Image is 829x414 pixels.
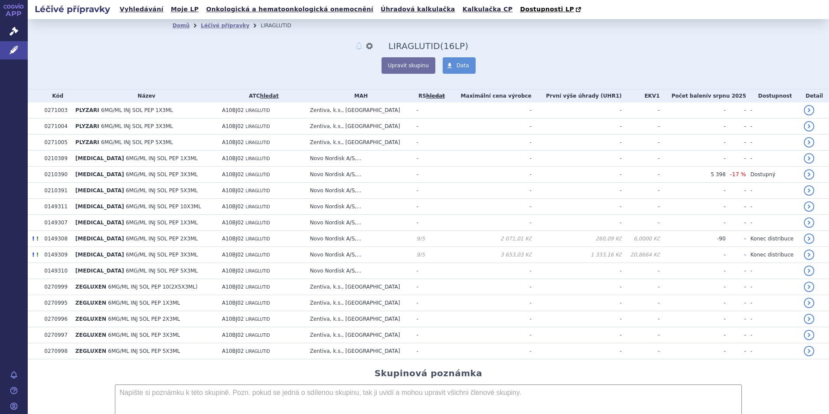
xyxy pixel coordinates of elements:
td: - [532,215,622,231]
span: 6MG/ML INJ SOL PEP 1X3ML [108,300,180,306]
span: ZEGLUXEN [75,332,106,338]
a: detail [804,185,814,196]
td: - [726,118,746,135]
td: - [447,151,532,167]
a: detail [804,266,814,276]
td: - [660,118,726,135]
td: 0270999 [40,279,71,295]
a: detail [804,121,814,131]
td: - [622,295,660,311]
td: - [746,135,800,151]
td: 2 071,01 Kč [447,231,532,247]
td: 0149310 [40,263,71,279]
td: - [726,247,746,263]
a: vyhledávání neobsahuje žádnou platnou referenční skupinu [426,93,445,99]
td: - [622,199,660,215]
span: A10BJ02 [222,300,244,306]
span: 6MG/ML INJ SOL PEP 1X3ML [101,107,173,113]
td: - [726,343,746,359]
a: hledat [260,93,278,99]
td: Novo Nordisk A/S,... [306,183,412,199]
span: LIRAGLUTID [245,140,270,145]
td: 0270996 [40,311,71,327]
td: - [726,263,746,279]
td: - [412,311,447,327]
td: -90 [660,231,726,247]
td: - [622,263,660,279]
span: Data [457,62,469,69]
td: - [532,295,622,311]
td: 20,8664 Kč [622,247,660,263]
th: EKV1 [622,89,660,102]
span: LIRAGLUTID [388,41,440,51]
td: Zentiva, k.s., [GEOGRAPHIC_DATA] [306,135,412,151]
td: - [660,135,726,151]
td: - [746,118,800,135]
a: detail [804,282,814,292]
td: - [660,295,726,311]
td: - [412,327,447,343]
td: - [726,199,746,215]
td: 0149308 [40,231,71,247]
th: Název [71,89,218,102]
td: - [412,343,447,359]
a: detail [804,233,814,244]
span: LIRAGLUTID [245,237,270,241]
td: - [447,215,532,231]
td: - [532,135,622,151]
td: - [660,215,726,231]
span: 6MG/ML INJ SOL PEP 5X3ML [126,187,198,194]
td: - [532,263,622,279]
td: - [660,311,726,327]
th: Počet balení [660,89,746,102]
span: PLYZARI [75,139,99,145]
td: - [726,231,746,247]
td: - [447,295,532,311]
span: LIRAGLUTID [245,269,270,273]
td: - [726,295,746,311]
td: - [660,247,726,263]
td: 0271003 [40,102,71,118]
a: detail [804,105,814,115]
span: ( LP) [440,41,468,51]
td: Konec distribuce [746,247,800,263]
span: PLYZARI [75,107,99,113]
td: - [660,263,726,279]
td: - [726,151,746,167]
td: Zentiva, k.s., [GEOGRAPHIC_DATA] [306,118,412,135]
th: Dostupnost [746,89,800,102]
td: - [532,151,622,167]
a: detail [804,217,814,228]
td: 0149311 [40,199,71,215]
span: LIRAGLUTID [245,156,270,161]
td: Novo Nordisk A/S,... [306,215,412,231]
span: A10BJ02 [222,139,244,145]
td: - [447,327,532,343]
a: detail [804,153,814,164]
span: LIRAGLUTID [245,188,270,193]
td: - [726,102,746,118]
td: Novo Nordisk A/S,... [306,151,412,167]
td: - [726,215,746,231]
td: - [622,102,660,118]
span: A10BJ02 [222,204,244,210]
td: - [532,199,622,215]
td: Zentiva, k.s., [GEOGRAPHIC_DATA] [306,327,412,343]
span: LIRAGLUTID [245,108,270,113]
span: [MEDICAL_DATA] [75,204,124,210]
td: - [726,279,746,295]
td: - [622,215,660,231]
td: - [726,183,746,199]
td: - [746,327,800,343]
td: - [532,327,622,343]
td: - [746,295,800,311]
td: 6,0000 Kč [622,231,660,247]
td: Zentiva, k.s., [GEOGRAPHIC_DATA] [306,311,412,327]
td: Novo Nordisk A/S,... [306,247,412,263]
span: 6MG/ML INJ SOL PEP 1X3ML [126,220,198,226]
td: - [532,102,622,118]
span: 6MG/ML INJ SOL PEP 2X3ML [108,316,180,322]
td: Zentiva, k.s., [GEOGRAPHIC_DATA] [306,279,412,295]
span: [MEDICAL_DATA] [75,268,124,274]
td: - [412,135,447,151]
